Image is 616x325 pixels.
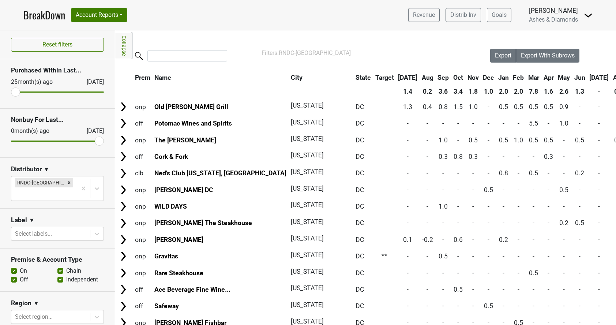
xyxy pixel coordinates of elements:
[407,169,409,177] span: -
[598,236,600,243] span: -
[518,219,519,227] span: -
[579,286,581,293] span: -
[457,169,459,177] span: -
[135,74,150,81] span: Prem
[514,137,523,144] span: 1.0
[356,186,364,194] span: DC
[469,137,478,144] span: 0.5
[407,203,409,210] span: -
[118,301,129,312] img: Arrow right
[403,236,412,243] span: 0.1
[548,120,549,127] span: -
[598,203,600,210] span: -
[579,253,581,260] span: -
[487,8,511,22] a: Goals
[466,85,481,98] th: 1.8
[559,186,568,194] span: 0.5
[544,153,553,160] span: 0.3
[118,218,129,229] img: Arrow right
[154,269,203,277] a: Rare Steakhouse
[133,132,152,148] td: onp
[559,103,568,111] span: 0.9
[457,186,459,194] span: -
[154,137,216,144] a: The [PERSON_NAME]
[598,103,600,111] span: -
[457,137,459,144] span: -
[154,236,203,243] a: [PERSON_NAME]
[291,301,324,309] span: [US_STATE]
[154,169,286,177] a: Ned's Club [US_STATE], [GEOGRAPHIC_DATA]
[481,71,496,84] th: Dec: activate to sort column ascending
[488,219,489,227] span: -
[544,103,553,111] span: 0.5
[559,120,568,127] span: 1.0
[154,74,171,81] span: Name
[472,186,474,194] span: -
[503,203,504,210] span: -
[514,103,523,111] span: 0.5
[154,302,179,310] a: Safeway
[503,120,504,127] span: -
[563,169,565,177] span: -
[529,269,538,277] span: 0.5
[423,103,432,111] span: 0.4
[518,186,519,194] span: -
[154,103,228,111] a: Old [PERSON_NAME] Grill
[526,71,541,84] th: Mar: activate to sort column ascending
[472,269,474,277] span: -
[529,137,538,144] span: 0.5
[66,266,81,275] label: Chain
[533,219,534,227] span: -
[439,103,448,111] span: 0.8
[115,32,132,59] a: Collapse
[11,127,69,135] div: 0 month(s) ago
[548,253,549,260] span: -
[533,286,534,293] span: -
[118,234,129,245] img: Arrow right
[427,137,428,144] span: -
[518,120,519,127] span: -
[598,219,600,227] span: -
[466,71,481,84] th: Nov: activate to sort column ascending
[407,219,409,227] span: -
[373,71,396,84] th: Target: activate to sort column ascending
[118,251,129,262] img: Arrow right
[407,120,409,127] span: -
[584,11,593,20] img: Dropdown Menu
[503,253,504,260] span: -
[488,269,489,277] span: -
[472,253,474,260] span: -
[533,153,534,160] span: -
[442,120,444,127] span: -
[496,71,511,84] th: Jan: activate to sort column ascending
[484,186,493,194] span: 0.5
[33,299,39,308] span: ▼
[407,137,409,144] span: -
[598,269,600,277] span: -
[521,52,575,59] span: Export With Subrows
[291,284,324,292] span: [US_STATE]
[451,71,465,84] th: Oct: activate to sort column ascending
[598,186,600,194] span: -
[563,203,565,210] span: -
[439,137,448,144] span: 1.0
[526,85,541,98] th: 7.8
[11,116,104,124] h3: Nonbuy For Last...
[407,286,409,293] span: -
[427,203,428,210] span: -
[427,186,428,194] span: -
[356,286,364,293] span: DC
[133,199,152,214] td: onp
[481,85,496,98] th: 1.0
[291,201,324,209] span: [US_STATE]
[133,149,152,164] td: off
[579,186,581,194] span: -
[422,236,433,243] span: -0.2
[11,216,27,224] h3: Label
[499,103,508,111] span: 0.5
[403,103,412,111] span: 1.3
[598,169,600,177] span: -
[354,71,373,84] th: State: activate to sort column ascending
[454,153,463,160] span: 0.8
[356,203,364,210] span: DC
